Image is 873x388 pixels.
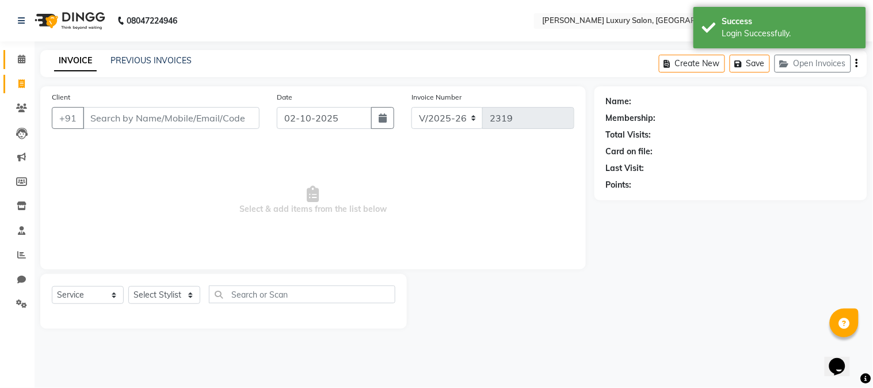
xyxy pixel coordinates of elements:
div: Total Visits: [606,129,651,141]
a: PREVIOUS INVOICES [110,55,192,66]
div: Membership: [606,112,656,124]
div: Login Successfully. [722,28,857,40]
div: Card on file: [606,146,653,158]
label: Date [277,92,292,102]
input: Search or Scan [209,286,395,303]
iframe: chat widget [825,342,861,376]
img: logo [29,5,108,37]
div: Success [722,16,857,28]
input: Search by Name/Mobile/Email/Code [83,107,260,129]
button: Create New [659,55,725,73]
div: Points: [606,179,632,191]
div: Last Visit: [606,162,645,174]
span: Select & add items from the list below [52,143,574,258]
button: Open Invoices [775,55,851,73]
button: Save [730,55,770,73]
label: Client [52,92,70,102]
b: 08047224946 [127,5,177,37]
button: +91 [52,107,84,129]
a: INVOICE [54,51,97,71]
label: Invoice Number [411,92,462,102]
div: Name: [606,96,632,108]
